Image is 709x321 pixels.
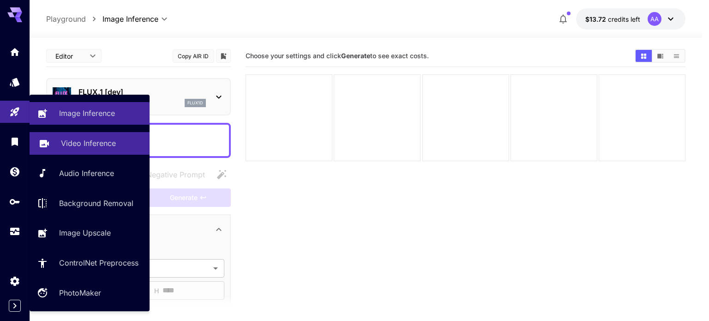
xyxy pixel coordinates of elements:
[59,287,101,298] p: PhotoMaker
[608,15,640,23] span: credits left
[55,51,84,61] span: Editor
[341,52,370,60] b: Generate
[30,282,150,304] a: PhotoMaker
[635,49,685,63] div: Show media in grid viewShow media in video viewShow media in list view
[9,196,20,207] div: API Keys
[154,285,159,296] span: H
[78,86,206,97] p: FLUX.1 [dev]
[9,226,20,237] div: Usage
[668,50,685,62] button: Show media in list view
[30,222,150,244] a: Image Upscale
[173,49,214,63] button: Copy AIR ID
[46,13,86,24] p: Playground
[585,15,608,23] span: $13.72
[30,102,150,125] a: Image Inference
[648,12,661,26] div: AA
[9,275,20,287] div: Settings
[59,227,111,238] p: Image Upscale
[59,257,138,268] p: ControlNet Preprocess
[146,169,205,180] span: Negative Prompt
[61,138,116,149] p: Video Inference
[246,52,429,60] span: Choose your settings and click to see exact costs.
[59,108,115,119] p: Image Inference
[46,13,102,24] nav: breadcrumb
[9,166,20,177] div: Wallet
[576,8,685,30] button: $13.72184
[30,132,150,155] a: Video Inference
[9,106,20,118] div: Playground
[187,100,203,106] p: flux1d
[9,136,20,147] div: Library
[9,46,20,58] div: Home
[585,14,640,24] div: $13.72184
[128,169,212,180] span: Negative prompts are not compatible with the selected model.
[59,198,133,209] p: Background Removal
[652,50,668,62] button: Show media in video view
[636,50,652,62] button: Show media in grid view
[102,13,158,24] span: Image Inference
[30,252,150,274] a: ControlNet Preprocess
[219,50,228,61] button: Add to library
[30,192,150,214] a: Background Removal
[30,162,150,185] a: Audio Inference
[9,300,21,312] button: Expand sidebar
[59,168,114,179] p: Audio Inference
[9,76,20,88] div: Models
